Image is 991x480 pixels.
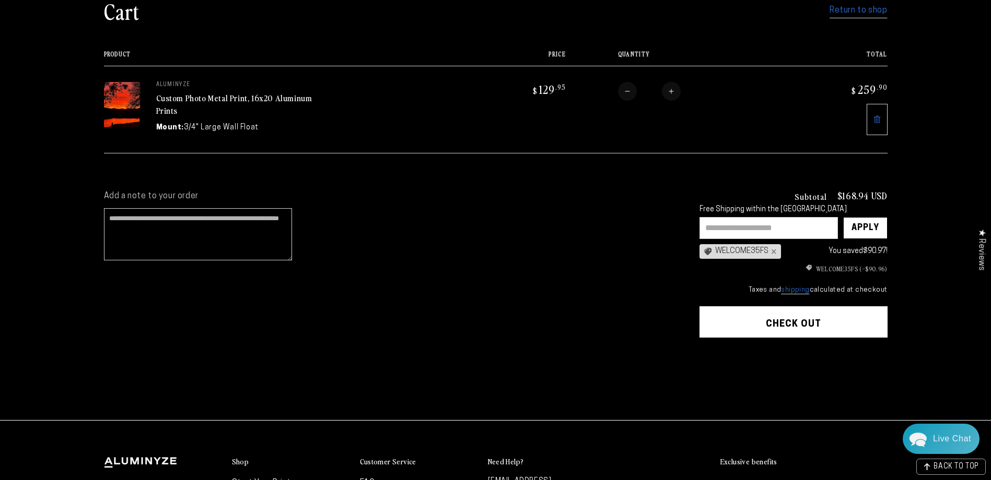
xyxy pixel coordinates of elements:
[852,218,879,238] div: Apply
[156,82,313,88] p: aluminyze
[699,285,888,295] small: Taxes and calculated at checkout
[781,286,809,294] a: shipping
[699,264,888,273] ul: Discount
[785,51,887,66] th: Total
[470,51,566,66] th: Price
[533,86,538,96] span: $
[104,51,470,66] th: Product
[699,264,888,273] li: WELCOME35FS (–$90.96)
[531,82,566,97] bdi: 129
[637,82,662,101] input: Quantity for Custom Photo Metal Print, 16x20 Aluminum Prints
[768,247,777,256] div: ×
[795,192,827,200] h3: Subtotal
[837,191,888,200] p: $168.94 USD
[156,92,312,117] a: Custom Photo Metal Print, 16x20 Aluminum Prints
[830,3,887,18] a: Return to shop
[720,457,888,467] summary: Exclusive benefits
[933,424,971,454] div: Contact Us Directly
[699,306,888,338] button: Check out
[934,463,979,471] span: BACK TO TOP
[720,457,777,466] h2: Exclusive benefits
[699,206,888,214] div: Free Shipping within the [GEOGRAPHIC_DATA]
[232,457,349,467] summary: Shop
[877,82,888,91] sup: .90
[104,82,141,128] img: 16"x20" Rectangle White Glossy Aluminyzed Photo
[699,244,781,259] div: WELCOME35FS
[786,245,888,258] div: You saved !
[184,122,259,133] dd: 3/4" Large Wall Float
[852,86,856,96] span: $
[104,191,679,202] label: Add a note to your order
[555,82,566,91] sup: .95
[488,457,605,467] summary: Need Help?
[360,457,416,466] h2: Customer Service
[903,424,980,454] div: Chat widget toggle
[863,247,886,255] span: $90.97
[488,457,524,466] h2: Need Help?
[232,457,249,466] h2: Shop
[867,104,888,135] a: Remove 16"x20" Rectangle White Glossy Aluminyzed Photo
[360,457,477,467] summary: Customer Service
[850,82,888,97] bdi: 259
[971,221,991,279] div: Click to open Judge.me floating reviews tab
[566,51,786,66] th: Quantity
[699,358,888,381] iframe: PayPal-paypal
[156,122,184,133] dt: Mount:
